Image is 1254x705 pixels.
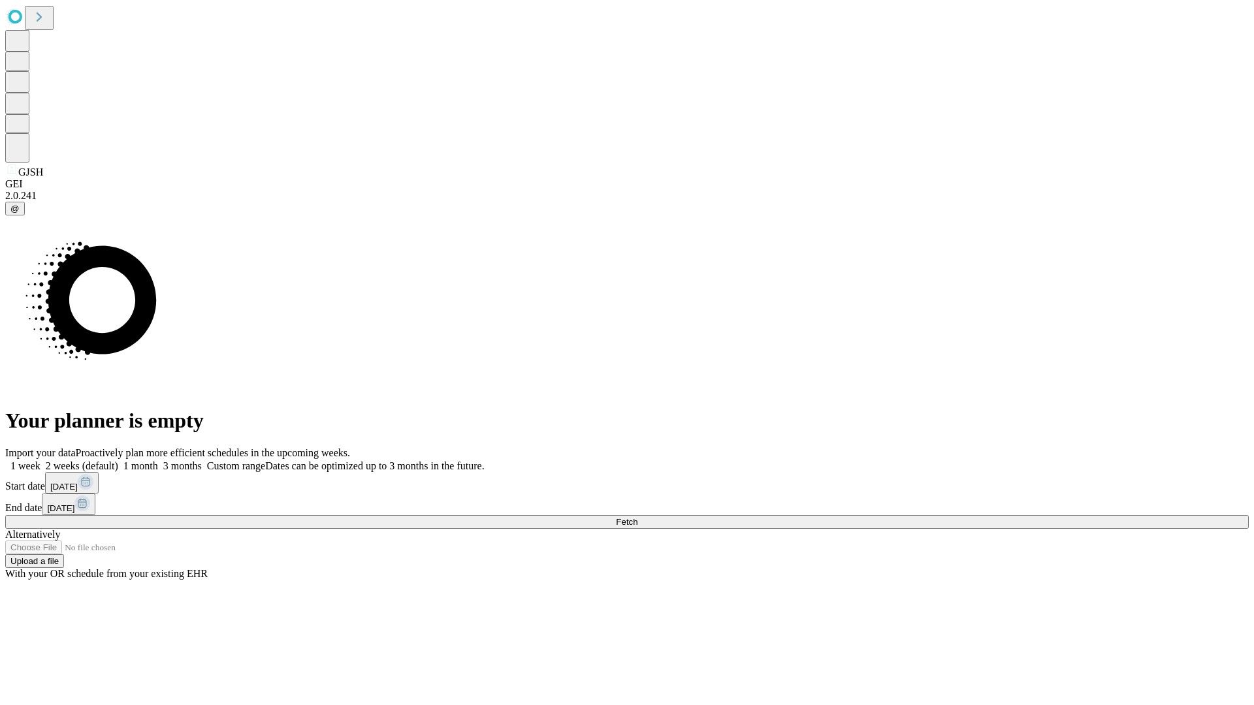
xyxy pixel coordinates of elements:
span: Fetch [616,517,637,527]
span: Alternatively [5,529,60,540]
span: With your OR schedule from your existing EHR [5,568,208,579]
div: 2.0.241 [5,190,1249,202]
h1: Your planner is empty [5,409,1249,433]
button: @ [5,202,25,215]
div: Start date [5,472,1249,493]
button: [DATE] [45,472,99,493]
button: Upload a file [5,554,64,568]
button: Fetch [5,515,1249,529]
div: End date [5,493,1249,515]
span: Proactively plan more efficient schedules in the upcoming weeks. [76,447,350,458]
button: [DATE] [42,493,95,515]
span: 1 week [10,460,40,471]
span: GJSH [18,166,43,178]
span: 2 weeks (default) [46,460,118,471]
span: @ [10,204,20,213]
span: [DATE] [50,482,78,492]
span: Custom range [207,460,265,471]
div: GEI [5,178,1249,190]
span: [DATE] [47,503,74,513]
span: 3 months [163,460,202,471]
span: Dates can be optimized up to 3 months in the future. [265,460,484,471]
span: Import your data [5,447,76,458]
span: 1 month [123,460,158,471]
